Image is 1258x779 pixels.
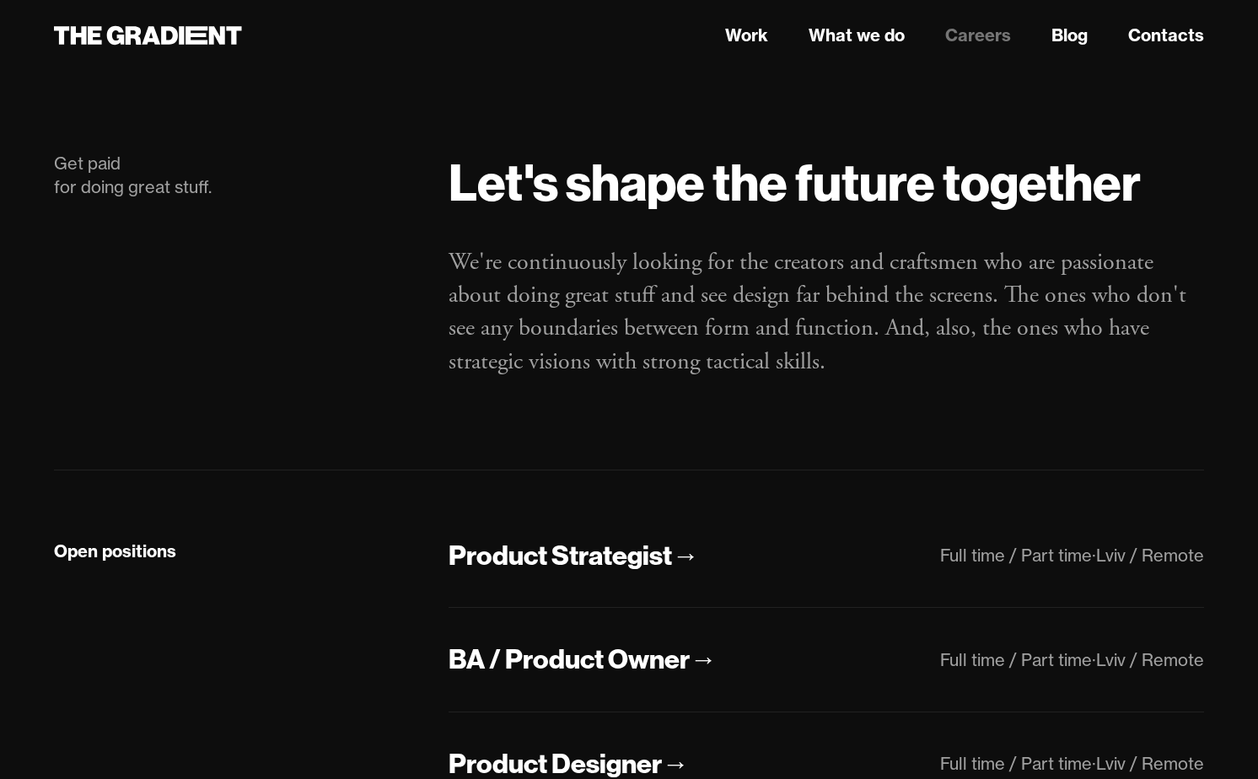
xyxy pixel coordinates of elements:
div: Lviv / Remote [1096,753,1204,774]
div: BA / Product Owner [449,642,690,677]
a: Careers [945,23,1011,48]
div: · [1092,753,1096,774]
div: Full time / Part time [940,753,1092,774]
div: · [1092,545,1096,566]
div: → [672,538,699,573]
div: Product Strategist [449,538,672,573]
div: Full time / Part time [940,545,1092,566]
a: What we do [809,23,905,48]
div: Get paid for doing great stuff. [54,152,415,199]
a: Blog [1051,23,1088,48]
div: Lviv / Remote [1096,545,1204,566]
strong: Open positions [54,540,176,561]
div: Lviv / Remote [1096,649,1204,670]
div: → [690,642,717,677]
a: Product Strategist→ [449,538,699,574]
strong: Let's shape the future together [449,150,1141,214]
a: Work [725,23,768,48]
p: We're continuously looking for the creators and craftsmen who are passionate about doing great st... [449,246,1204,379]
div: Full time / Part time [940,649,1092,670]
div: · [1092,649,1096,670]
a: BA / Product Owner→ [449,642,717,678]
a: Contacts [1128,23,1204,48]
